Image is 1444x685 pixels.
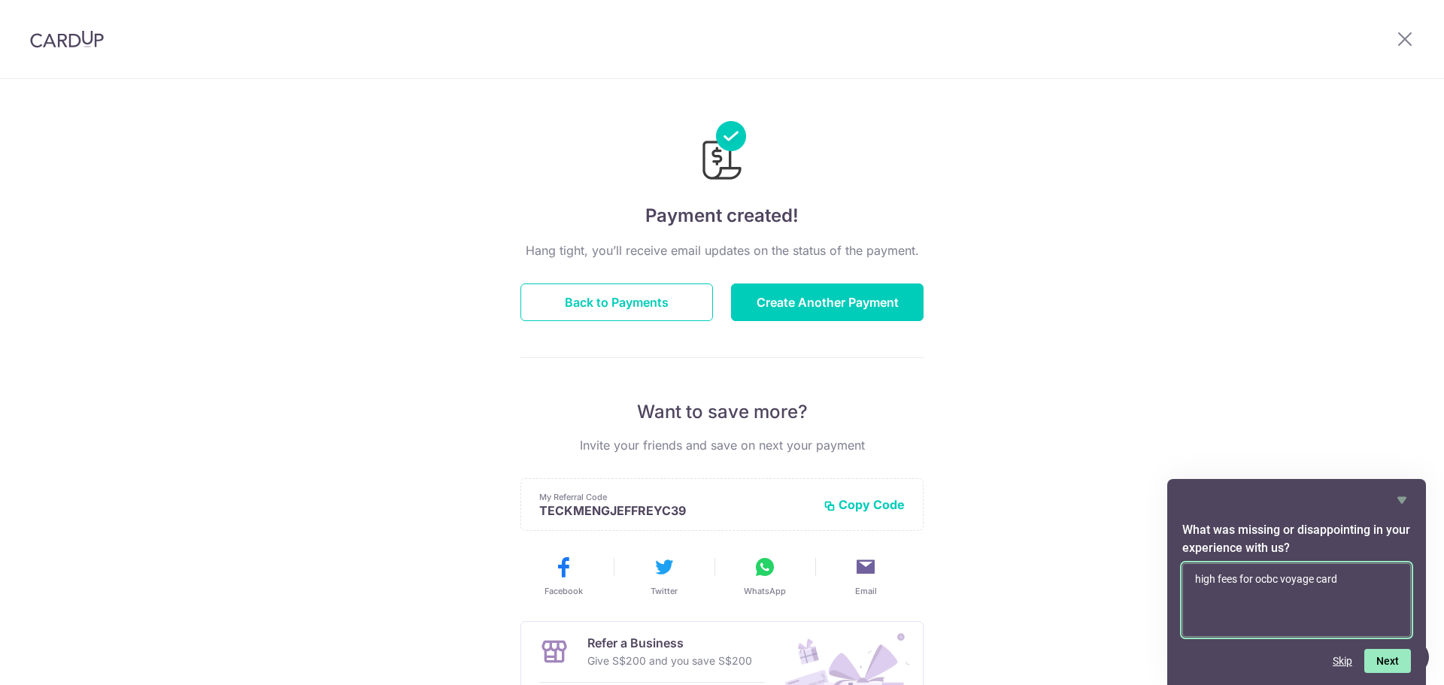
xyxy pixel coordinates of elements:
[731,283,924,321] button: Create Another Payment
[1182,563,1411,637] textarea: What was missing or disappointing in your experience with us?
[539,503,811,518] p: TECKMENGJEFFREYC39
[539,491,811,503] p: My Referral Code
[30,30,104,48] img: CardUp
[620,555,708,597] button: Twitter
[520,202,924,229] h4: Payment created!
[587,652,752,670] p: Give S$200 and you save S$200
[1333,655,1352,667] button: Skip
[824,497,905,512] button: Copy Code
[520,241,924,259] p: Hang tight, you’ll receive email updates on the status of the payment.
[698,121,746,184] img: Payments
[520,400,924,424] p: Want to save more?
[1364,649,1411,673] button: Next question
[744,585,786,597] span: WhatsApp
[1182,491,1411,673] div: What was missing or disappointing in your experience with us?
[545,585,583,597] span: Facebook
[1393,491,1411,509] button: Hide survey
[520,283,713,321] button: Back to Payments
[651,585,678,597] span: Twitter
[855,585,877,597] span: Email
[34,11,65,24] span: Help
[519,555,608,597] button: Facebook
[520,436,924,454] p: Invite your friends and save on next your payment
[821,555,910,597] button: Email
[720,555,809,597] button: WhatsApp
[587,634,752,652] p: Refer a Business
[1182,521,1411,557] h2: What was missing or disappointing in your experience with us?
